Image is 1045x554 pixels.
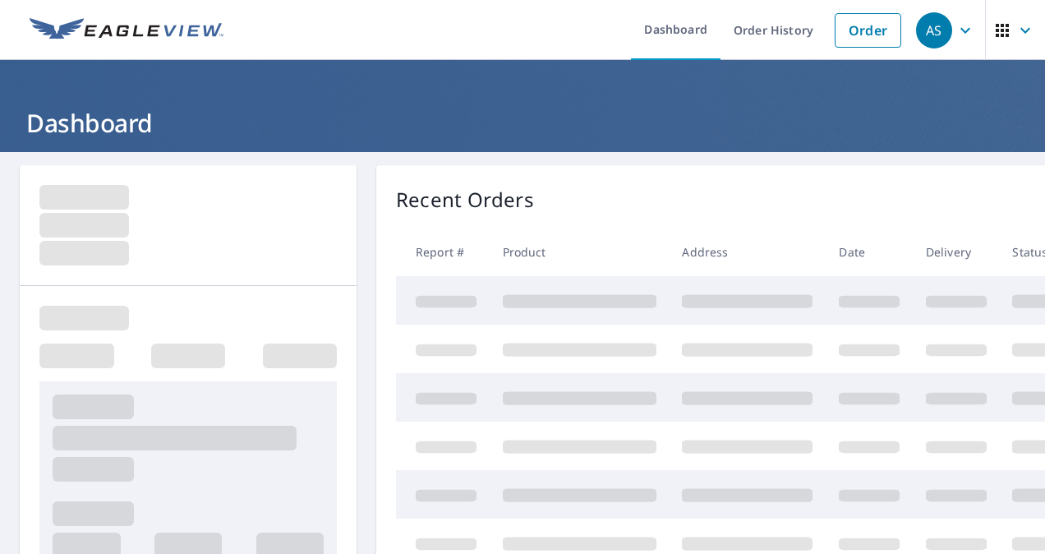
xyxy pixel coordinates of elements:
th: Date [826,228,913,276]
img: EV Logo [30,18,223,43]
a: Order [835,13,901,48]
th: Report # [396,228,490,276]
h1: Dashboard [20,106,1025,140]
p: Recent Orders [396,185,534,215]
th: Address [669,228,826,276]
th: Product [490,228,670,276]
th: Delivery [913,228,1000,276]
div: AS [916,12,952,48]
